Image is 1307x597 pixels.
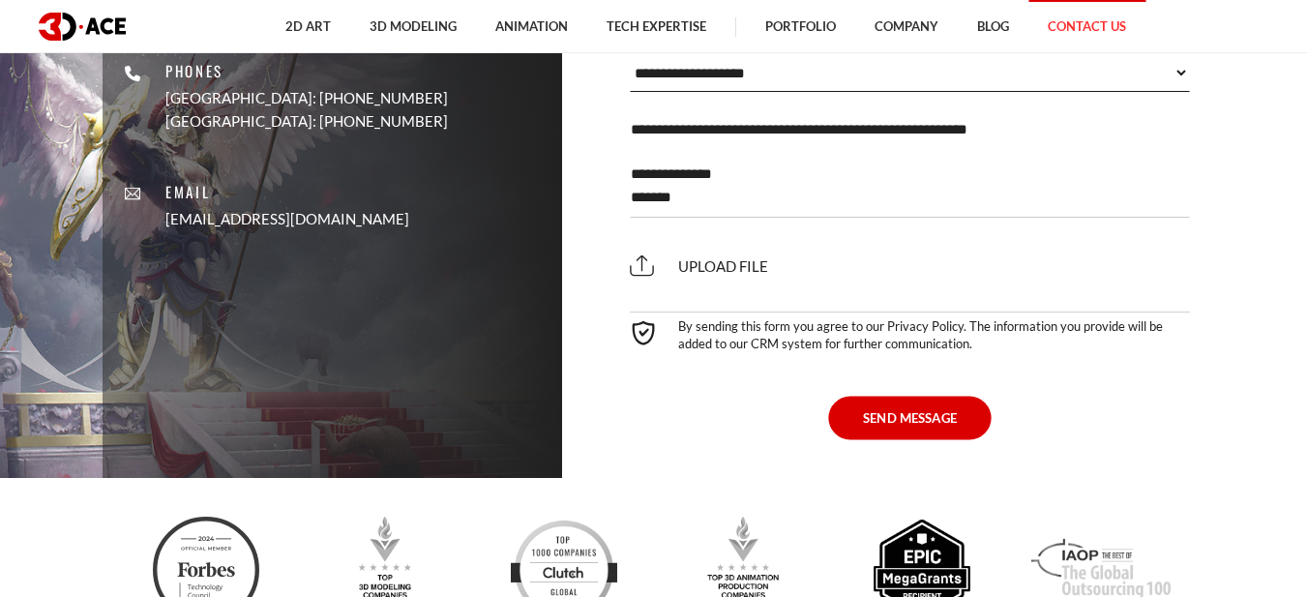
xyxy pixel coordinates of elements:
p: Email [165,181,409,203]
img: logo dark [39,13,126,41]
a: [EMAIL_ADDRESS][DOMAIN_NAME] [165,209,409,231]
button: SEND MESSAGE [829,396,992,439]
span: Upload file [630,257,768,275]
p: [GEOGRAPHIC_DATA]: [PHONE_NUMBER] [165,88,448,110]
p: Phones [165,60,448,82]
div: By sending this form you agree to our Privacy Policy. The information you provide will be added t... [630,312,1191,352]
p: [GEOGRAPHIC_DATA]: [PHONE_NUMBER] [165,110,448,133]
